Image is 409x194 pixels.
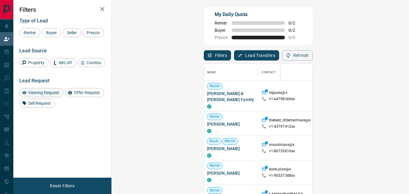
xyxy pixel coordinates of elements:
span: Viewing Request [26,90,61,95]
span: Renter [222,139,238,144]
button: Reset Filters [46,181,78,191]
div: Property [19,58,49,67]
span: [PERSON_NAME] [207,121,256,127]
button: Lead Transfers [234,50,279,61]
span: 0 / 2 [289,28,302,33]
span: Condos [84,60,103,65]
span: Property [26,60,47,65]
div: condos.ca [207,129,211,133]
span: 0 / 0 [289,35,302,40]
span: Buyer [44,30,59,35]
div: Precon [82,28,104,37]
span: [PERSON_NAME] [207,146,256,152]
div: Seller [63,28,81,37]
div: Condos [78,58,105,67]
p: +1- 43797412xx [269,124,295,129]
span: Type of Lead [19,18,48,24]
div: Viewing Request [19,88,64,97]
div: Offer Request [65,88,104,97]
span: [PERSON_NAME] & [PERSON_NAME] Family [207,90,256,103]
span: Offer Request [72,90,102,95]
span: Seller [65,30,79,35]
span: MrLoft [57,60,74,65]
span: Renter [207,188,223,193]
span: Precon [84,30,102,35]
span: Renter [215,21,228,25]
div: condos.ca [207,178,211,182]
span: Buyer [207,139,221,144]
p: +1- 90537388xx [269,173,295,178]
div: MrLoft [50,58,76,67]
span: Renter [21,30,38,35]
div: condos.ca [207,104,211,109]
span: Lead Source [19,48,47,54]
span: 0 / 2 [289,21,302,25]
div: Name [204,64,259,81]
p: dunk.julxx@x [269,167,291,173]
span: Precon [215,35,228,40]
span: Buyer [215,28,228,33]
span: Renter [207,84,223,89]
div: Buyer [42,28,61,37]
p: +1- 80735816xx [269,149,295,154]
button: Refresh [282,50,313,61]
p: niguuxx@x [269,90,287,97]
div: condos.ca [207,153,211,158]
button: Filters [204,50,231,61]
p: My Daily Quota [215,11,302,18]
span: Renter [207,114,223,119]
div: Name [207,64,216,81]
div: Renter [19,28,40,37]
span: Lead Request [19,78,49,84]
p: +1- 64798369xx [269,97,295,102]
span: [PERSON_NAME] [207,170,256,176]
div: Sell Request [19,99,55,108]
span: Renter [207,163,223,168]
div: Contact [262,64,276,81]
p: thebest_littlemermaxx@x [269,118,311,124]
span: Sell Request [26,101,53,106]
h2: Filters [19,6,105,13]
p: mountmaxx@x [269,142,294,149]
